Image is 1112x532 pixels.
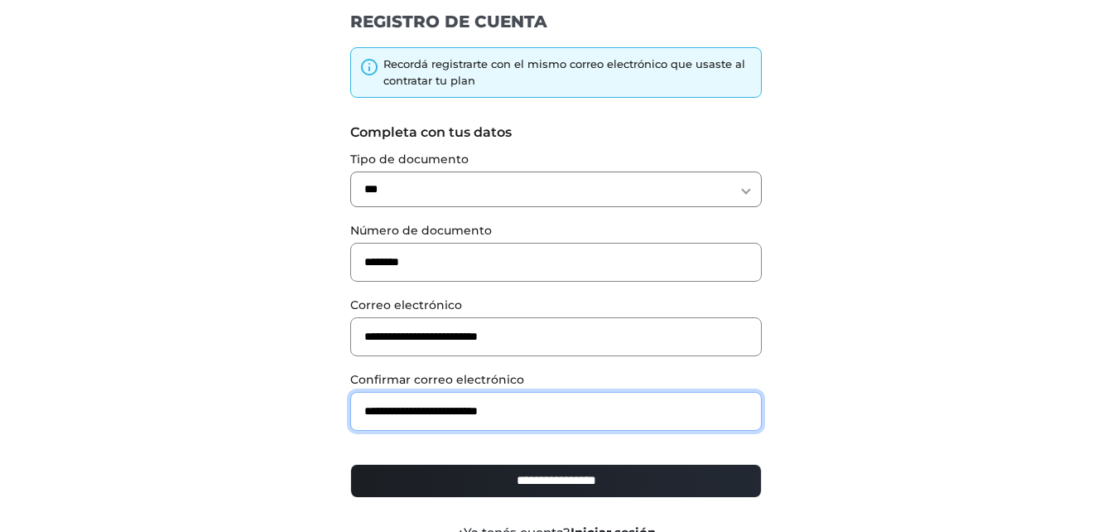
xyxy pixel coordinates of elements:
[383,56,753,89] div: Recordá registrarte con el mismo correo electrónico que usaste al contratar tu plan
[350,123,762,143] label: Completa con tus datos
[350,11,762,32] h1: REGISTRO DE CUENTA
[350,297,762,314] label: Correo electrónico
[350,151,762,168] label: Tipo de documento
[350,222,762,239] label: Número de documento
[350,371,762,389] label: Confirmar correo electrónico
